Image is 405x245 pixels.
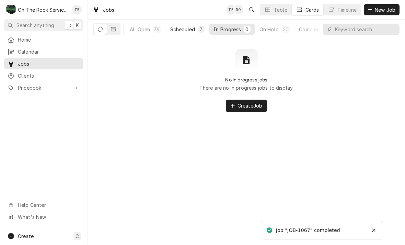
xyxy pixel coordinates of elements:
[18,233,34,239] span: Create
[283,26,289,33] div: 20
[274,6,287,13] div: Table
[276,227,341,234] div: Job "JOB-1067" completed
[130,26,150,33] div: All Open
[245,26,249,33] div: 0
[18,36,80,43] span: Home
[18,48,80,55] span: Calendar
[170,26,195,33] div: Scheduled
[226,5,236,14] div: Todd Brady's Avatar
[18,84,70,91] span: Pricebook
[213,26,241,33] div: In Progress
[4,82,83,93] a: Go to Pricebook
[6,5,16,14] div: On The Rock Services's Avatar
[364,4,400,15] button: New Job
[4,19,83,31] button: Search anything⌘K
[18,72,80,79] span: Clients
[246,4,257,15] button: Open search
[72,5,82,14] div: Todd Brady's Avatar
[226,5,236,14] div: TB
[4,58,83,69] a: Jobs
[18,6,68,13] div: On The Rock Services
[6,5,16,14] div: O
[66,22,71,29] span: ⌘
[226,100,267,112] button: CreateJob
[259,26,279,33] div: On Hold
[337,6,357,13] div: Timeline
[4,199,83,211] a: Go to Help Center
[18,201,79,209] span: Help Center
[18,213,79,221] span: What's New
[4,70,83,81] a: Clients
[16,22,54,29] span: Search anything
[199,26,203,33] div: 7
[72,5,82,14] div: TB
[234,5,243,14] div: Rich Ortega's Avatar
[154,26,160,33] div: 39
[4,46,83,57] a: Calendar
[4,34,83,45] a: Home
[373,6,397,13] span: New Job
[199,84,294,91] p: There are no in progress jobs to display.
[335,24,396,35] input: Keyword search
[4,211,83,223] a: Go to What's New
[225,77,267,83] h2: No in progress jobs
[305,6,319,13] div: Cards
[299,26,325,33] div: Completed
[236,102,264,109] span: Create Job
[18,60,80,67] span: Jobs
[76,22,79,29] span: K
[234,5,243,14] div: RO
[76,233,79,240] span: C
